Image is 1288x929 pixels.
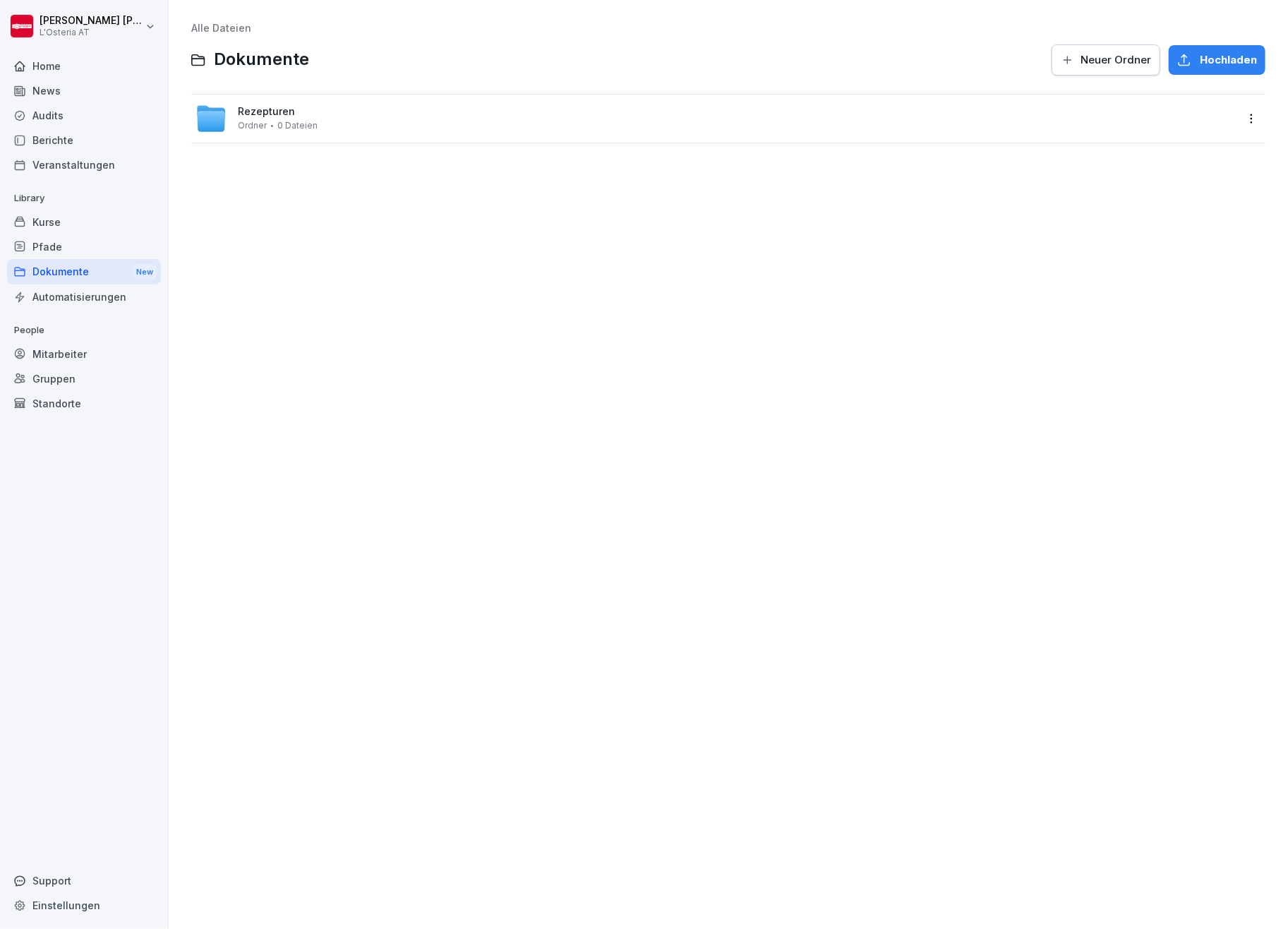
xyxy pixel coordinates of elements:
span: Ordner [238,121,267,131]
a: Automatisierungen [7,284,161,309]
p: [PERSON_NAME] [PERSON_NAME] [40,15,143,27]
a: News [7,78,161,103]
button: Hochladen [1169,45,1265,75]
span: Hochladen [1200,52,1257,68]
a: Pfade [7,234,161,259]
a: Veranstaltungen [7,152,161,177]
p: Library [7,187,161,210]
a: Einstellungen [7,893,161,918]
div: Dokumente [7,259,161,285]
a: Audits [7,103,161,128]
span: Neuer Ordner [1081,52,1151,68]
span: 0 Dateien [277,121,318,131]
a: Alle Dateien [191,22,251,34]
a: RezepturenOrdner0 Dateien [195,103,1236,134]
p: L'Osteria AT [40,28,143,37]
span: Rezepturen [238,106,295,118]
a: Kurse [7,210,161,234]
p: People [7,319,161,342]
div: New [133,264,157,280]
a: Mitarbeiter [7,342,161,366]
a: DokumenteNew [7,259,161,285]
a: Standorte [7,391,161,416]
a: Berichte [7,128,161,152]
span: Dokumente [214,49,309,70]
div: Support [7,868,161,893]
a: Home [7,54,161,78]
button: Neuer Ordner [1052,44,1160,76]
a: Gruppen [7,366,161,391]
